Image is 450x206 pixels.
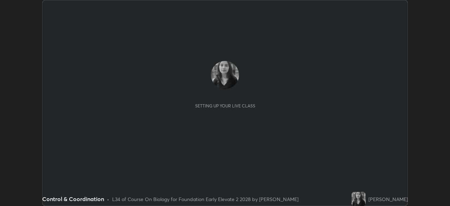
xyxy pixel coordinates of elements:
div: Setting up your live class [195,103,255,108]
div: • [107,195,109,203]
img: 2df87db53ac1454a849eb0091befa1e4.jpg [352,192,366,206]
div: Control & Coordination [42,195,104,203]
div: [PERSON_NAME] [368,195,408,203]
div: L34 of Course On Biology for Foundation Early Elevate 2 2028 by [PERSON_NAME] [112,195,298,203]
img: 2df87db53ac1454a849eb0091befa1e4.jpg [211,61,239,89]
